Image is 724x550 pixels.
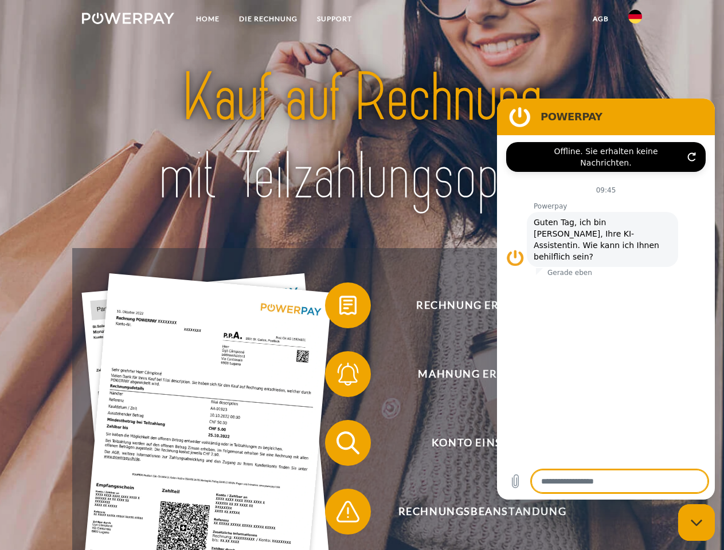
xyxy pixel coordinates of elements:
[334,291,362,320] img: qb_bill.svg
[325,282,623,328] button: Rechnung erhalten?
[342,351,623,397] span: Mahnung erhalten?
[109,55,615,219] img: title-powerpay_de.svg
[307,9,362,29] a: SUPPORT
[628,10,642,23] img: de
[678,504,715,541] iframe: Schaltfläche zum Öffnen des Messaging-Fensters; Konversation läuft
[82,13,174,24] img: logo-powerpay-white.svg
[583,9,619,29] a: agb
[325,420,623,466] button: Konto einsehen
[334,360,362,388] img: qb_bell.svg
[325,351,623,397] button: Mahnung erhalten?
[334,429,362,457] img: qb_search.svg
[229,9,307,29] a: DIE RECHNUNG
[497,99,715,500] iframe: Messaging-Fenster
[342,489,623,535] span: Rechnungsbeanstandung
[342,282,623,328] span: Rechnung erhalten?
[342,420,623,466] span: Konto einsehen
[186,9,229,29] a: Home
[334,497,362,526] img: qb_warning.svg
[325,489,623,535] button: Rechnungsbeanstandung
